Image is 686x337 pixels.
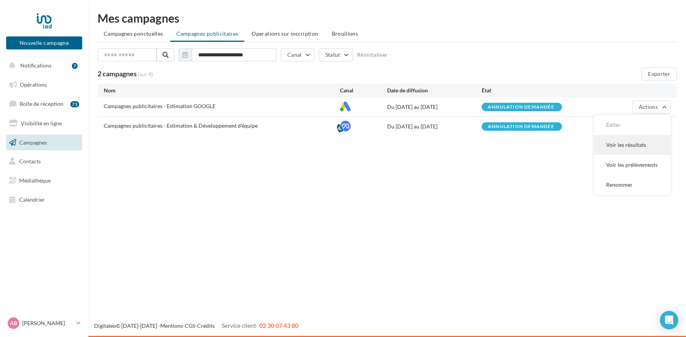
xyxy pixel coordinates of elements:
div: Open Intercom Messenger [660,311,678,329]
button: Voir les prélèvements [594,155,671,175]
span: Visibilité en ligne [21,120,62,127]
button: Voir les résultats [594,135,671,155]
span: Campagnes [19,139,47,145]
span: 2 campagnes [98,69,137,78]
div: Annulation demandée [488,124,554,129]
div: Mes campagnes [98,12,677,24]
span: 02 30 07 43 80 [259,322,298,329]
span: Médiathèque [19,177,51,184]
a: Visibilité en ligne [5,115,84,132]
button: Actions [632,100,671,113]
a: Médiathèque [5,173,84,189]
span: © [DATE]-[DATE] - - - [94,322,298,329]
span: Opérations [20,81,47,88]
a: Opérations [5,77,84,93]
span: Contacts [19,158,41,164]
a: AB [PERSON_NAME] [6,316,82,330]
span: Notifications [20,62,51,69]
span: Boîte de réception [20,100,63,107]
span: Actions [639,104,658,110]
button: Nouvelle campagne [6,36,82,49]
div: Nom [104,87,340,94]
span: Calendrier [19,196,45,203]
div: Date de diffusion [387,87,482,94]
a: Contacts [5,153,84,169]
span: AB [10,319,17,327]
a: Campagnes [5,135,84,151]
span: Service client [222,322,256,329]
span: Campagnes ponctuelles [104,30,163,37]
a: Digitaleo [94,322,116,329]
span: (sur 4) [138,71,153,77]
a: Calendrier [5,192,84,208]
p: [PERSON_NAME] [22,319,73,327]
div: Canal [340,87,387,94]
a: Mentions [160,322,183,329]
button: Exporter [641,67,677,81]
a: CGS [185,322,195,329]
a: Boîte de réception71 [5,95,84,112]
button: Canal [281,48,315,61]
div: Du [DATE] au [DATE] [387,103,482,111]
div: État [482,87,576,94]
span: Campagnes publicitaires - Estimation & Développement d'équipe [104,122,258,129]
span: Brouillons [332,30,358,37]
div: Annulation demandée [488,105,554,110]
button: Notifications 7 [5,58,81,74]
button: Réinitialiser [357,52,388,58]
div: Du [DATE] au [DATE] [387,123,482,130]
div: 7 [72,63,78,69]
button: Renommer [594,175,671,195]
span: Campagnes publicitaires - Estimation GOOGLE [104,103,215,109]
span: Operations sur inscription [252,30,318,37]
div: 71 [70,101,79,107]
a: Crédits [197,322,215,329]
button: Statut [319,48,353,61]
